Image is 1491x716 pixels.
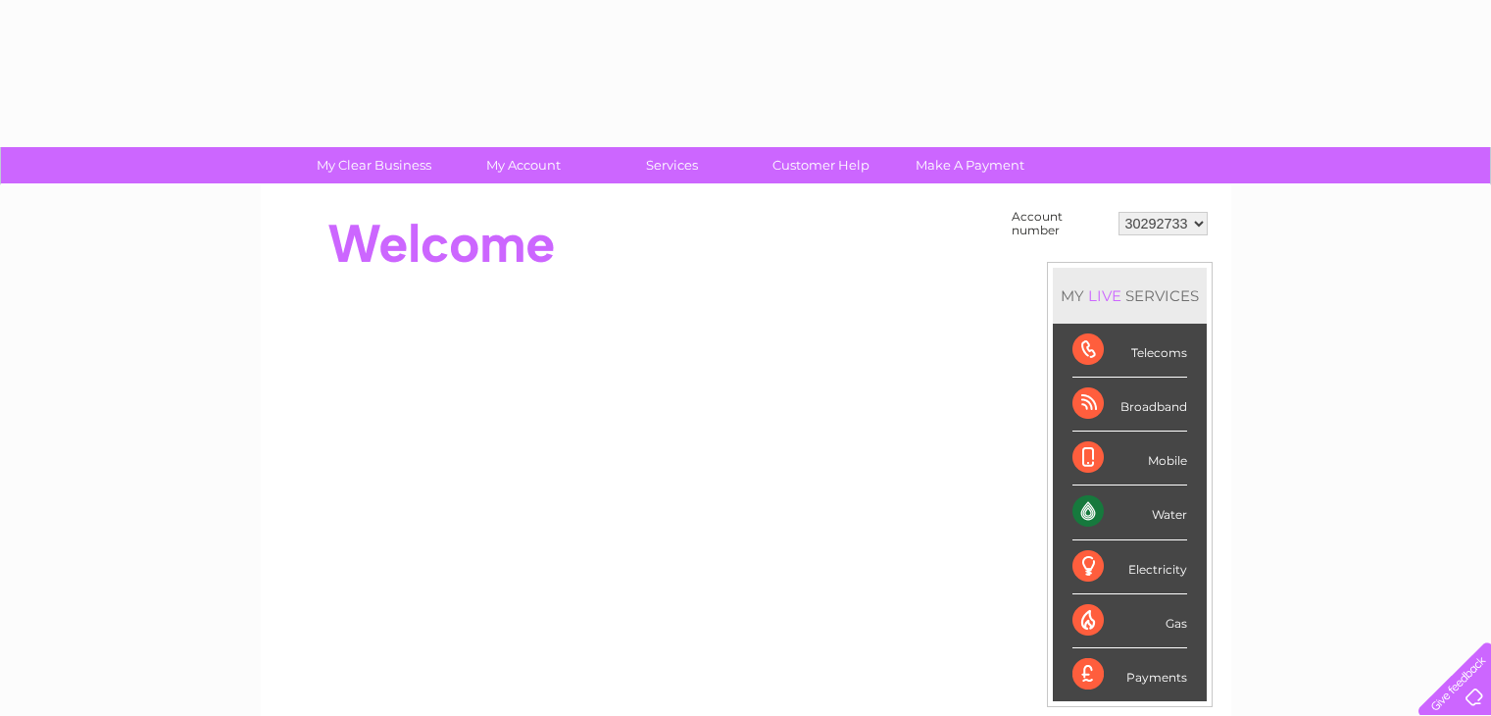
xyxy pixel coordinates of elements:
div: Electricity [1072,540,1187,594]
a: Customer Help [740,147,902,183]
div: Gas [1072,594,1187,648]
a: My Account [442,147,604,183]
a: Services [591,147,753,183]
div: LIVE [1084,286,1125,305]
a: My Clear Business [293,147,455,183]
a: Make A Payment [889,147,1051,183]
td: Account number [1007,205,1114,242]
div: Mobile [1072,432,1187,486]
div: MY SERVICES [1053,268,1207,324]
div: Payments [1072,648,1187,701]
div: Broadband [1072,378,1187,432]
div: Telecoms [1072,324,1187,378]
div: Water [1072,486,1187,539]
